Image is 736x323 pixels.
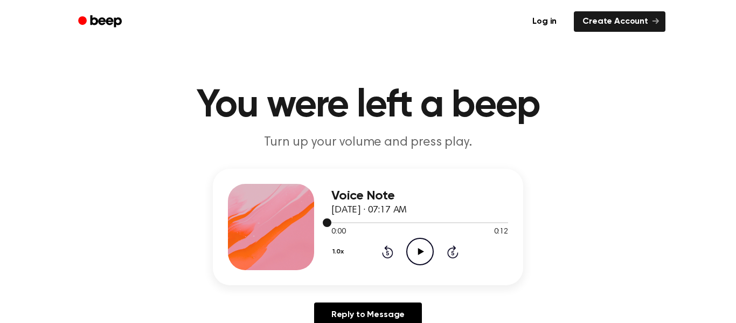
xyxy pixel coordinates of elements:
button: 1.0x [331,243,348,261]
span: [DATE] · 07:17 AM [331,205,407,215]
span: 0:00 [331,226,345,238]
a: Create Account [574,11,665,32]
span: 0:12 [494,226,508,238]
a: Beep [71,11,131,32]
h3: Voice Note [331,189,508,203]
p: Turn up your volume and press play. [161,134,575,152]
h1: You were left a beep [92,86,644,125]
a: Log in [522,9,567,34]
